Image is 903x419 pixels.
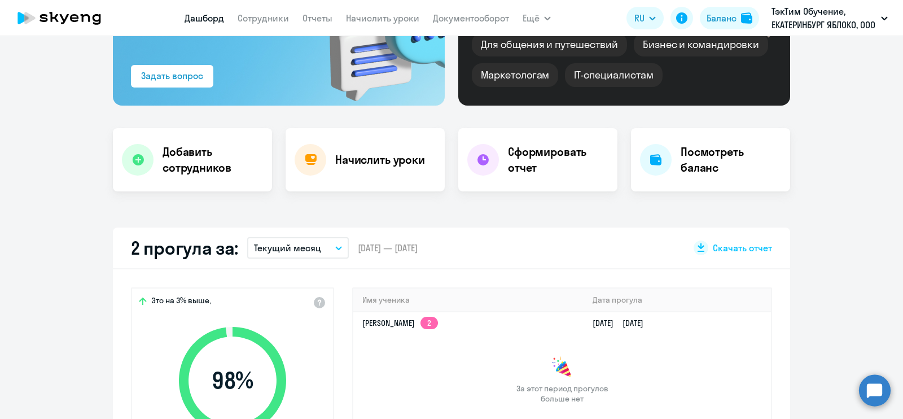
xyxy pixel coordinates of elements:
a: Отчеты [303,12,332,24]
button: Задать вопрос [131,65,213,88]
div: Задать вопрос [141,69,203,82]
button: ТэкТим Обучение, ЕКАТЕРИНБУРГ ЯБЛОКО, ООО [766,5,893,32]
div: Бизнес и командировки [634,33,768,56]
button: Текущий месяц [247,237,349,259]
a: [DATE][DATE] [593,318,652,328]
span: За этот период прогулов больше нет [515,383,610,404]
h2: 2 прогула за: [131,237,238,259]
th: Имя ученика [353,289,584,312]
a: Документооборот [433,12,509,24]
div: Маркетологам [472,63,558,87]
button: Ещё [523,7,551,29]
div: Для общения и путешествий [472,33,627,56]
span: RU [634,11,645,25]
a: Дашборд [185,12,224,24]
div: Баланс [707,11,737,25]
p: ТэкТим Обучение, ЕКАТЕРИНБУРГ ЯБЛОКО, ООО [772,5,876,32]
a: Начислить уроки [346,12,419,24]
h4: Посмотреть баланс [681,144,781,176]
p: Текущий месяц [254,241,321,255]
a: Сотрудники [238,12,289,24]
a: [PERSON_NAME]2 [362,318,438,328]
span: Это на 3% выше, [151,295,211,309]
app-skyeng-badge: 2 [420,317,438,329]
span: Ещё [523,11,540,25]
span: Скачать отчет [713,242,772,254]
button: RU [626,7,664,29]
div: IT-специалистам [565,63,662,87]
h4: Сформировать отчет [508,144,608,176]
button: Балансbalance [700,7,759,29]
img: congrats [551,356,573,379]
h4: Начислить уроки [335,152,425,168]
span: [DATE] — [DATE] [358,242,418,254]
img: balance [741,12,752,24]
th: Дата прогула [584,289,771,312]
h4: Добавить сотрудников [163,144,263,176]
span: 98 % [168,367,297,394]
